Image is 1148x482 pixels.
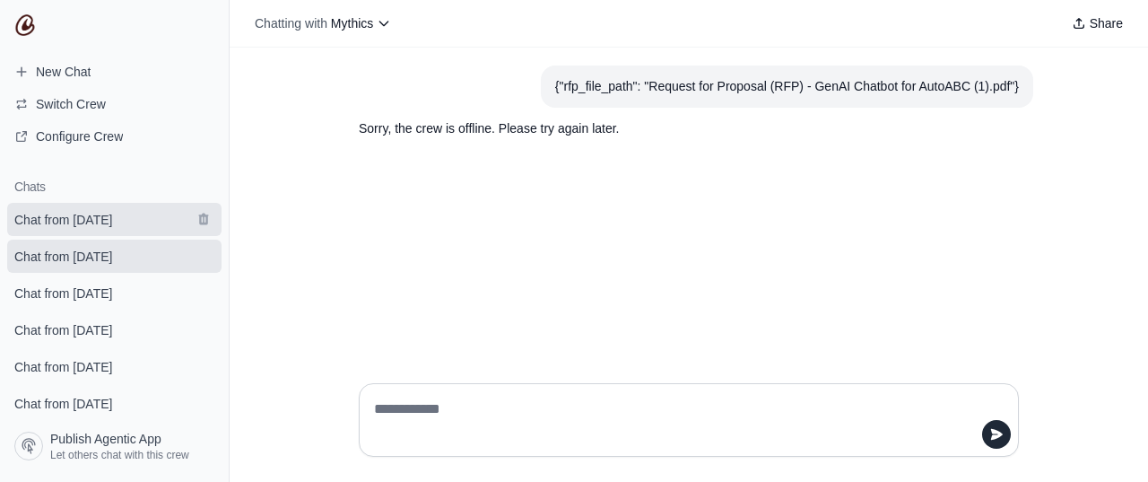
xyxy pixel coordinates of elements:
[555,76,1019,97] div: {"rfp_file_path": "Request for Proposal (RFP) - GenAI Chatbot for AutoABC (1).pdf"}
[359,118,933,139] p: Sorry, the crew is offline. Please try again later.
[50,430,161,448] span: Publish Agentic App
[7,424,222,457] a: Chat from [DATE]
[1090,14,1123,32] span: Share
[14,395,112,413] span: Chat from [DATE]
[7,57,222,86] a: New Chat
[1065,11,1130,36] button: Share
[7,387,222,420] a: Chat from [DATE]
[14,248,112,266] span: Chat from [DATE]
[7,276,222,310] a: Chat from [DATE]
[36,63,91,81] span: New Chat
[50,448,189,462] span: Let others chat with this crew
[331,16,373,31] span: Mythics
[7,203,222,236] a: Chat from [DATE]
[36,127,123,145] span: Configure Crew
[7,425,222,468] a: Publish Agentic App Let others chat with this crew
[36,95,106,113] span: Switch Crew
[7,122,222,151] a: Configure Crew
[541,66,1033,108] section: User message
[14,211,112,229] span: Chat from [DATE]
[7,313,222,346] a: Chat from [DATE]
[248,11,398,36] button: Chatting with Mythics
[255,14,327,32] span: Chatting with
[7,350,222,383] a: Chat from [DATE]
[7,90,222,118] button: Switch Crew
[7,240,222,273] a: Chat from [DATE]
[344,108,947,150] section: Response
[14,321,112,339] span: Chat from [DATE]
[14,358,112,376] span: Chat from [DATE]
[14,285,112,302] span: Chat from [DATE]
[14,14,36,36] img: CrewAI Logo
